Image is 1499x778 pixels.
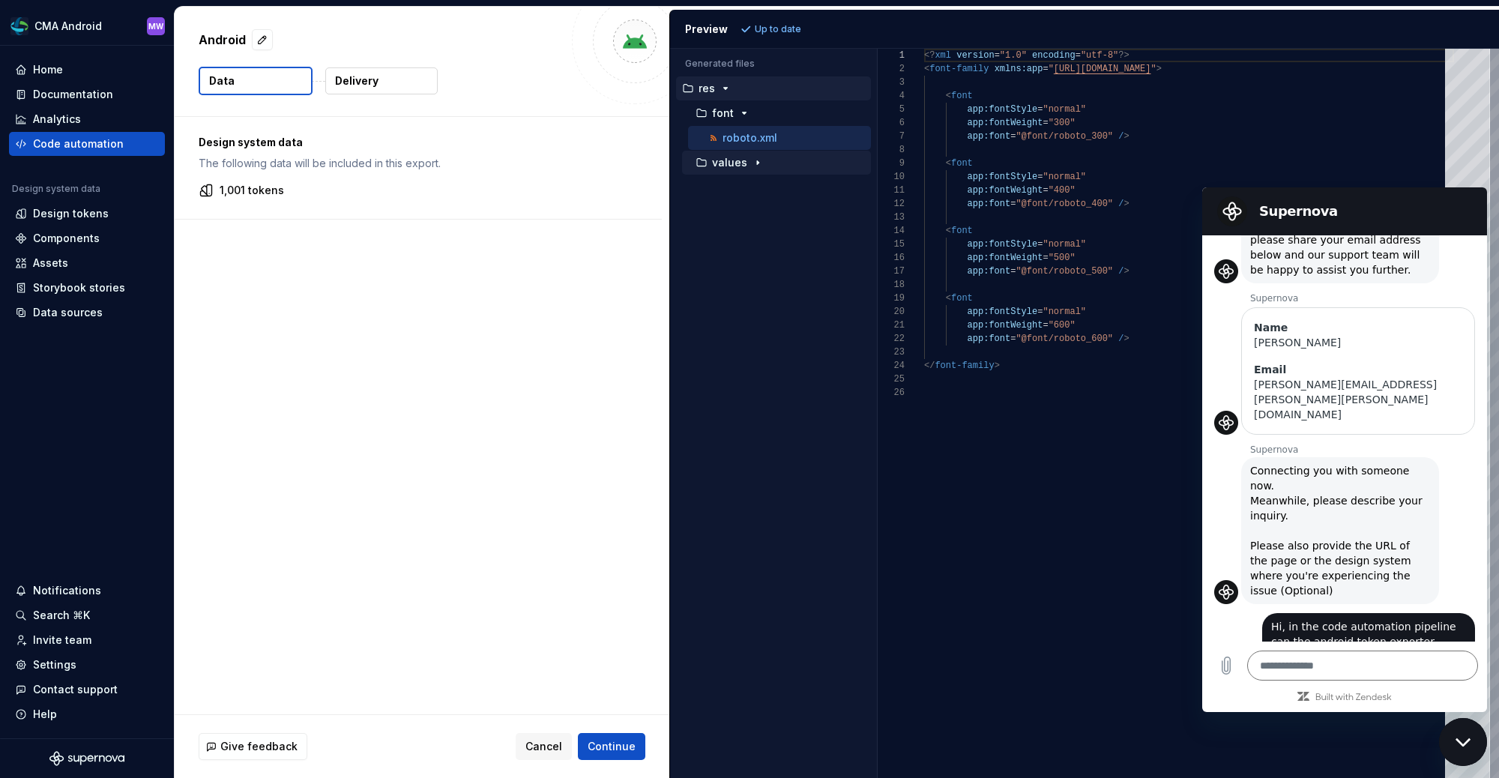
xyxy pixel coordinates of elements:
[878,211,905,224] div: 13
[924,50,935,61] span: <?
[1010,199,1016,209] span: =
[878,197,905,211] div: 12
[9,678,165,702] button: Contact support
[1118,50,1129,61] span: ?>
[33,62,63,77] div: Home
[967,118,1043,128] span: app:fontWeight
[9,702,165,726] button: Help
[878,170,905,184] div: 10
[878,49,905,62] div: 1
[1075,50,1080,61] span: =
[1124,131,1129,142] span: >
[967,253,1043,263] span: app:fontWeight
[924,64,929,74] span: <
[1118,131,1124,142] span: /
[33,87,113,102] div: Documentation
[878,116,905,130] div: 6
[878,143,905,157] div: 8
[994,361,999,371] span: >
[956,50,994,61] span: version
[723,132,777,144] p: roboto.xml
[945,91,950,101] span: <
[9,276,165,300] a: Storybook stories
[878,292,905,305] div: 19
[994,50,999,61] span: =
[924,361,935,371] span: </
[33,206,109,221] div: Design tokens
[967,131,1010,142] span: app:font
[682,154,871,171] button: values
[1080,50,1118,61] span: "utf-8"
[682,105,871,121] button: font
[935,361,994,371] span: font-family
[878,157,905,170] div: 9
[1043,239,1086,250] span: "normal"
[1037,239,1043,250] span: =
[1016,199,1113,209] span: "@font/roboto_400"
[951,91,973,101] span: font
[878,346,905,359] div: 23
[1150,64,1156,74] span: "
[9,202,165,226] a: Design tokens
[199,733,307,760] button: Give feedback
[1124,266,1129,277] span: >
[33,682,118,697] div: Contact support
[878,62,905,76] div: 2
[33,608,90,623] div: Search ⌘K
[1043,104,1086,115] span: "normal"
[999,50,1026,61] span: "1.0"
[1043,253,1048,263] span: =
[685,58,862,70] p: Generated files
[967,239,1037,250] span: app:fontStyle
[1010,334,1016,344] span: =
[9,579,165,603] button: Notifications
[1043,118,1048,128] span: =
[9,132,165,156] a: Code automation
[525,739,562,754] span: Cancel
[33,231,100,246] div: Components
[9,628,165,652] a: Invite team
[33,583,101,598] div: Notifications
[967,104,1037,115] span: app:fontStyle
[1043,185,1048,196] span: =
[1043,320,1048,331] span: =
[712,157,747,169] p: values
[9,603,165,627] button: Search ⌘K
[712,107,734,119] p: font
[878,238,905,251] div: 15
[755,23,801,35] p: Up to date
[878,305,905,319] div: 20
[1118,266,1124,277] span: /
[967,185,1043,196] span: app:fontWeight
[1043,172,1086,182] span: "normal"
[10,17,28,35] img: f6f21888-ac52-4431-a6ea-009a12e2bf23.png
[688,130,871,146] button: roboto.xml
[33,112,81,127] div: Analytics
[878,184,905,197] div: 11
[1016,131,1113,142] span: "@font/roboto_300"
[878,103,905,116] div: 5
[1048,64,1053,74] span: "
[878,386,905,399] div: 26
[929,64,989,74] span: font-family
[1010,131,1016,142] span: =
[9,301,165,325] a: Data sources
[220,739,298,754] span: Give feedback
[878,278,905,292] div: 18
[1202,187,1487,712] iframe: Messaging window
[967,172,1037,182] span: app:fontStyle
[967,320,1043,331] span: app:fontWeight
[967,334,1010,344] span: app:font
[1016,266,1113,277] span: "@font/roboto_500"
[578,733,645,760] button: Continue
[199,135,638,150] p: Design system data
[1156,64,1161,74] span: >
